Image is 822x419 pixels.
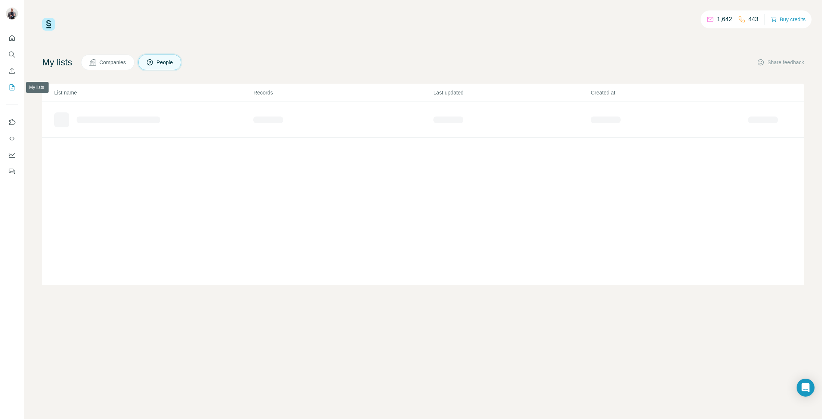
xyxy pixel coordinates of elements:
[6,7,18,19] img: Avatar
[54,89,253,96] p: List name
[748,15,758,24] p: 443
[6,81,18,94] button: My lists
[717,15,732,24] p: 1,642
[157,59,174,66] span: People
[42,18,55,31] img: Surfe Logo
[797,379,815,397] div: Open Intercom Messenger
[591,89,747,96] p: Created at
[757,59,804,66] button: Share feedback
[6,165,18,178] button: Feedback
[6,48,18,61] button: Search
[771,14,806,25] button: Buy credits
[6,148,18,162] button: Dashboard
[99,59,127,66] span: Companies
[253,89,433,96] p: Records
[6,132,18,145] button: Use Surfe API
[6,31,18,45] button: Quick start
[42,56,72,68] h4: My lists
[6,64,18,78] button: Enrich CSV
[433,89,590,96] p: Last updated
[6,115,18,129] button: Use Surfe on LinkedIn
